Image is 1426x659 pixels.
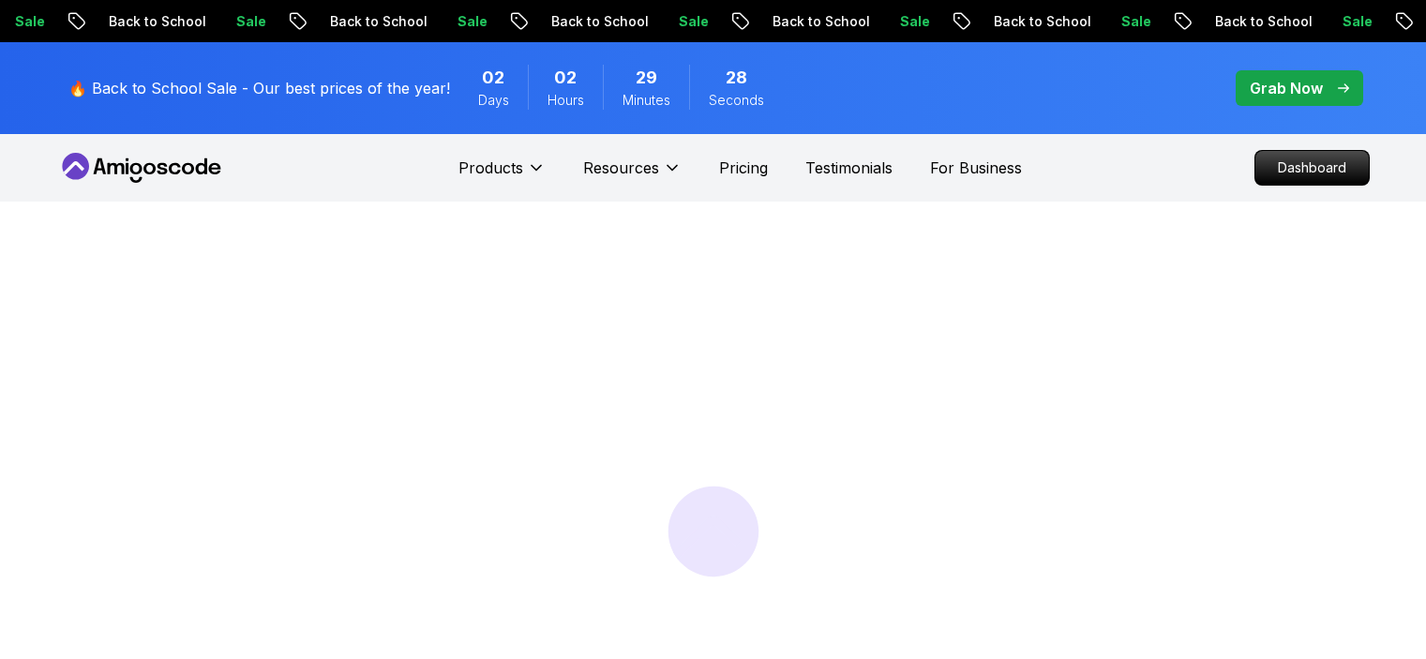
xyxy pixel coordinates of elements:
span: Hours [548,91,584,110]
button: Resources [583,157,682,194]
p: Grab Now [1250,77,1323,99]
p: Back to School [979,12,1106,31]
span: 28 Seconds [726,65,747,91]
p: Sale [1106,12,1166,31]
a: For Business [930,157,1022,179]
p: Back to School [315,12,443,31]
span: 2 Hours [554,65,577,91]
p: Products [458,157,523,179]
p: Back to School [94,12,221,31]
p: Back to School [1200,12,1328,31]
a: Dashboard [1254,150,1370,186]
span: Days [478,91,509,110]
span: Minutes [623,91,670,110]
p: Sale [443,12,503,31]
p: Resources [583,157,659,179]
span: 29 Minutes [636,65,657,91]
p: Sale [664,12,724,31]
p: Back to School [536,12,664,31]
a: Testimonials [805,157,893,179]
p: Sale [1328,12,1388,31]
p: Back to School [758,12,885,31]
button: Products [458,157,546,194]
p: 🔥 Back to School Sale - Our best prices of the year! [68,77,450,99]
span: Seconds [709,91,764,110]
p: Sale [221,12,281,31]
p: Dashboard [1255,151,1369,185]
span: 2 Days [482,65,504,91]
a: Pricing [719,157,768,179]
p: Sale [885,12,945,31]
